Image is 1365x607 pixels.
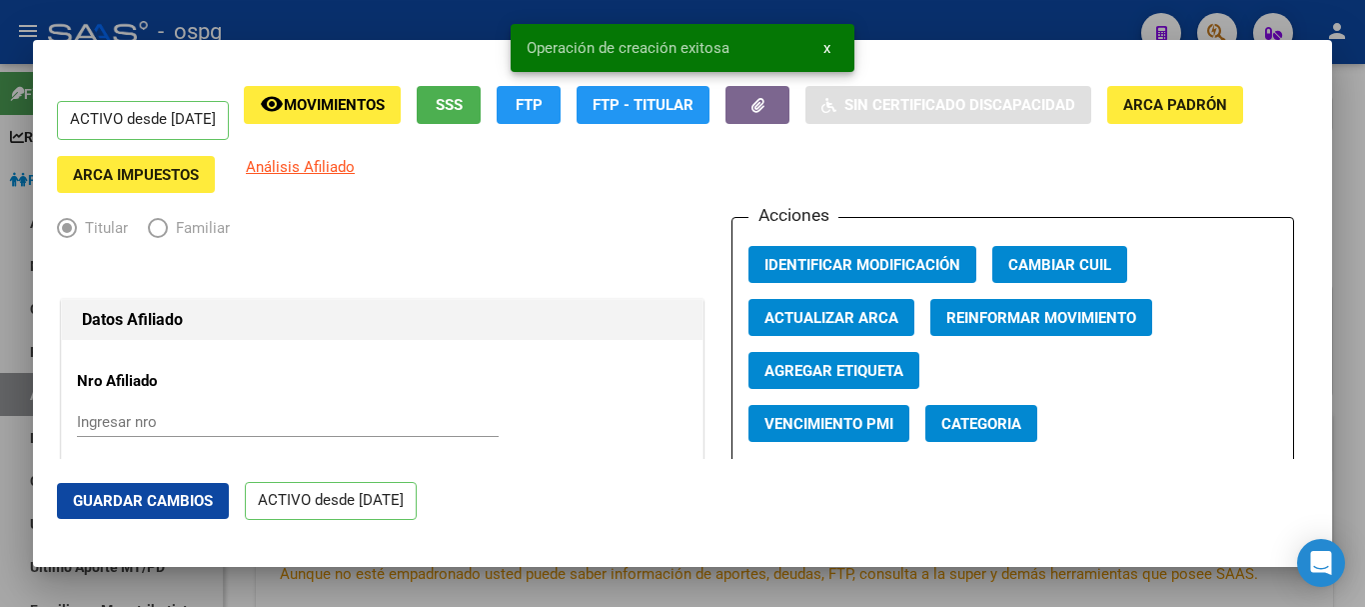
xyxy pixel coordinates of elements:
[77,217,128,240] span: Titular
[516,97,543,115] span: FTP
[73,166,199,184] span: ARCA Impuestos
[748,352,919,389] button: Agregar Etiqueta
[930,299,1152,336] button: Reinformar Movimiento
[764,256,960,274] span: Identificar Modificación
[73,492,213,510] span: Guardar Cambios
[764,415,893,433] span: Vencimiento PMI
[946,309,1136,327] span: Reinformar Movimiento
[748,202,838,228] h3: Acciones
[436,97,463,115] span: SSS
[168,217,230,240] span: Familiar
[764,309,898,327] span: Actualizar ARCA
[577,86,709,123] button: FTP - Titular
[823,39,830,57] span: x
[417,86,481,123] button: SSS
[748,299,914,336] button: Actualizar ARCA
[1297,539,1345,587] div: Open Intercom Messenger
[77,370,260,393] p: Nro Afiliado
[57,483,229,519] button: Guardar Cambios
[1107,86,1243,123] button: ARCA Padrón
[284,97,385,115] span: Movimientos
[748,405,909,442] button: Vencimiento PMI
[260,92,284,116] mat-icon: remove_red_eye
[992,246,1127,283] button: Cambiar CUIL
[57,223,250,241] mat-radio-group: Elija una opción
[82,308,682,332] h1: Datos Afiliado
[764,362,903,380] span: Agregar Etiqueta
[807,30,846,66] button: x
[925,405,1037,442] button: Categoria
[527,38,729,58] span: Operación de creación exitosa
[748,246,976,283] button: Identificar Modificación
[1008,256,1111,274] span: Cambiar CUIL
[57,101,229,140] p: ACTIVO desde [DATE]
[805,86,1091,123] button: Sin Certificado Discapacidad
[844,97,1075,115] span: Sin Certificado Discapacidad
[246,158,355,176] span: Análisis Afiliado
[941,415,1021,433] span: Categoria
[593,97,693,115] span: FTP - Titular
[244,86,401,123] button: Movimientos
[245,482,417,521] p: ACTIVO desde [DATE]
[57,156,215,193] button: ARCA Impuestos
[497,86,561,123] button: FTP
[1123,97,1227,115] span: ARCA Padrón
